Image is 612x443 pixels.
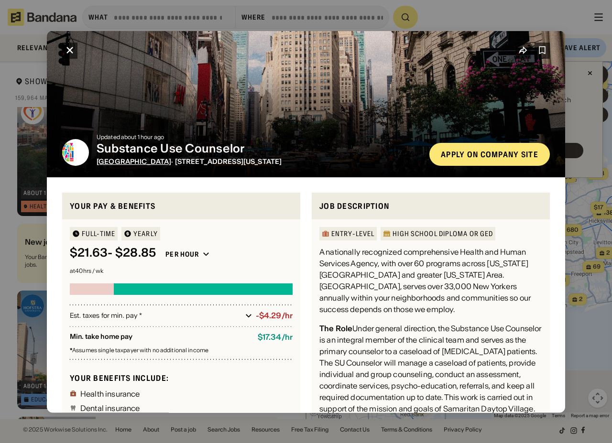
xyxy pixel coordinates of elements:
[258,333,293,342] div: $ 17.34 / hr
[256,311,293,320] div: -$4.29/hr
[97,141,422,155] div: Substance Use Counselor
[133,230,158,237] div: YEARLY
[97,157,171,165] span: [GEOGRAPHIC_DATA]
[70,246,156,260] div: $ 21.63 - $28.85
[62,139,89,165] img: Samaritan Village logo
[319,200,542,212] div: Job Description
[165,250,199,259] div: Per hour
[80,404,140,411] div: Dental insurance
[441,150,538,158] div: Apply on company site
[319,324,352,333] div: The Role
[331,230,374,237] div: Entry-Level
[70,268,293,274] div: at 40 hrs / wk
[70,333,250,342] div: Min. take home pay
[70,347,293,353] div: Assumes single taxpayer with no additional income
[319,246,542,315] div: A nationally recognized comprehensive Health and Human Services Agency, with over 60 programs acr...
[80,389,140,397] div: Health insurance
[70,311,241,320] div: Est. taxes for min. pay *
[70,200,293,212] div: Your pay & benefits
[97,134,422,140] div: Updated about 1 hour ago
[319,323,542,414] div: Under general direction, the Substance Use Counselor is an integral member of the clinical team a...
[82,230,115,237] div: Full-time
[393,230,493,237] div: High School Diploma or GED
[97,157,422,165] div: · [STREET_ADDRESS][US_STATE]
[70,373,293,383] div: Your benefits include:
